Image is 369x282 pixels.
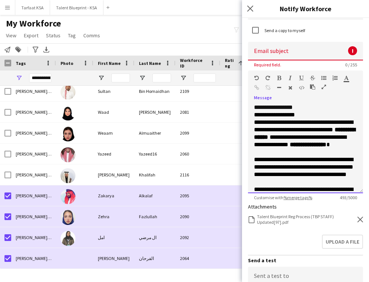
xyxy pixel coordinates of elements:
[15,0,50,15] button: Tarfaat KSA
[176,102,220,122] div: 2081
[299,85,304,91] button: HTML Code
[46,32,61,39] span: Status
[50,0,103,15] button: Talent Blueprint - KSA
[61,210,75,225] img: Zehra Fazlullah
[11,123,56,143] div: [PERSON_NAME] Staff
[248,195,318,200] span: Customise with
[61,126,75,141] img: Weaam Almuaither
[93,102,134,122] div: Waad
[43,31,63,40] a: Status
[176,144,220,164] div: 2060
[276,75,282,81] button: Bold
[16,60,26,66] span: Tags
[134,206,176,227] div: Fazlullah
[93,185,134,206] div: Zakarya
[321,75,326,81] button: Unordered List
[11,144,56,164] div: [PERSON_NAME] Staff
[42,45,51,54] app-action-btn: Export XLSX
[16,75,22,81] button: Open Filter Menu
[61,168,75,183] img: Yousef Khalifah
[310,75,315,81] button: Strikethrough
[263,28,305,33] label: Send a copy to myself
[21,31,41,40] a: Export
[322,235,363,249] button: Upload a file
[11,248,56,269] div: [PERSON_NAME] Staff
[111,73,130,82] input: First Name Filter Input
[134,123,176,143] div: Almuaither
[321,84,326,90] button: Fullscreen
[134,248,176,269] div: الفرحان
[93,123,134,143] div: Weaam
[265,75,270,81] button: Redo
[61,60,73,66] span: Photo
[176,248,220,269] div: 2064
[332,75,338,81] button: Ordered List
[31,45,40,54] app-action-btn: Advanced filters
[134,81,176,101] div: Bin Homaidhan
[61,106,75,120] img: Waad Al Aboush
[176,185,220,206] div: 2095
[93,164,134,185] div: [PERSON_NAME]
[93,248,134,269] div: [PERSON_NAME]
[176,81,220,101] div: 2109
[134,102,176,122] div: [PERSON_NAME]
[61,189,75,204] img: Zakarya Alkalaf
[176,227,220,248] div: 2092
[14,45,23,54] app-action-btn: Add to tag
[11,227,56,248] div: [PERSON_NAME] Staff
[276,85,282,91] button: Horizontal Line
[310,84,315,90] button: Paste as plain text
[93,227,134,248] div: امل
[6,32,16,39] span: View
[334,195,363,200] span: 493 / 5000
[193,73,216,82] input: Workforce ID Filter Input
[11,185,56,206] div: [PERSON_NAME] Staff
[98,60,121,66] span: First Name
[176,123,220,143] div: 2099
[61,147,75,162] img: Yazeed Yazeed16
[11,81,56,101] div: [PERSON_NAME] Staff
[11,206,56,227] div: [PERSON_NAME] Staff
[11,102,56,122] div: [PERSON_NAME] Staff
[288,85,293,91] button: Clear Formatting
[134,227,176,248] div: ال مرضي
[225,57,235,69] span: Rating
[339,62,363,68] span: 0 / 255
[93,81,134,101] div: Sultan
[3,45,12,54] app-action-btn: Notify workforce
[24,32,38,39] span: Export
[344,75,349,81] button: Text Color
[134,185,176,206] div: Alkalaf
[93,206,134,227] div: Zehra
[134,144,176,164] div: Yazeed16
[254,75,259,81] button: Undo
[139,60,161,66] span: Last Name
[3,31,19,40] a: View
[180,75,187,81] button: Open Filter Menu
[80,31,103,40] a: Comms
[68,32,76,39] span: Tag
[61,85,75,100] img: Sultan Bin Homaidhan
[176,164,220,185] div: 2116
[242,4,369,13] h3: Notify Workforce
[98,75,105,81] button: Open Filter Menu
[93,144,134,164] div: Yazeed
[139,75,146,81] button: Open Filter Menu
[176,206,220,227] div: 2090
[11,164,56,185] div: [PERSON_NAME] Staff
[83,32,100,39] span: Comms
[6,18,61,29] span: My Workforce
[152,73,171,82] input: Last Name Filter Input
[134,164,176,185] div: Khalifah
[288,75,293,81] button: Italic
[257,214,356,225] div: Talent Blueprint Reg Process (TBP STAFF) Updated[97].pdf
[299,75,304,81] button: Underline
[248,203,277,210] label: Attachments
[65,31,79,40] a: Tag
[283,195,312,200] a: %merge tags%
[61,231,75,246] img: امل ال مرضي
[180,57,207,69] span: Workforce ID
[248,62,287,68] span: Required field.
[248,257,363,264] h3: Send a test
